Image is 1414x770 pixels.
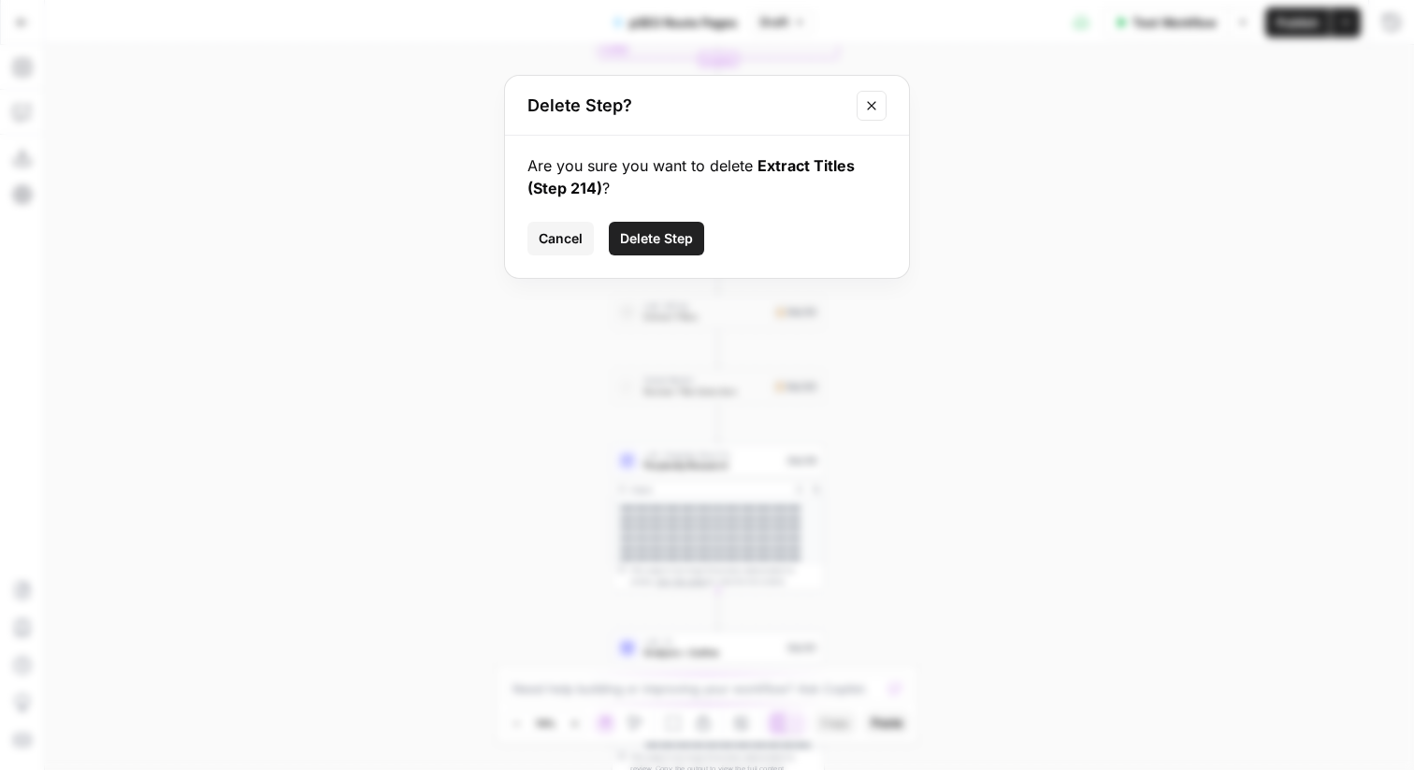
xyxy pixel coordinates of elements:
button: Delete Step [609,222,704,255]
h2: Delete Step? [527,93,845,119]
span: Cancel [539,229,583,248]
span: Delete Step [620,229,693,248]
button: Cancel [527,222,594,255]
button: Close modal [857,91,887,121]
div: Are you sure you want to delete ? [527,154,887,199]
